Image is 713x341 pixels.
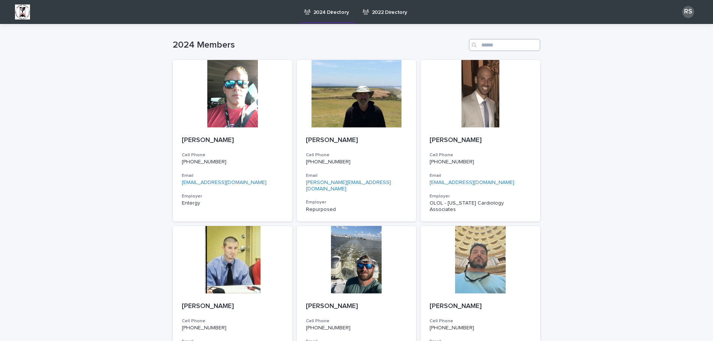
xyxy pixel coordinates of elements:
[173,60,292,221] a: [PERSON_NAME]Cell Phone[PHONE_NUMBER]Email[EMAIL_ADDRESS][DOMAIN_NAME]EmployerEntergy
[15,4,30,19] img: BsxibNoaTPe9uU9VL587
[182,325,226,331] a: [PHONE_NUMBER]
[306,206,407,213] p: Repurposed
[430,159,474,165] a: [PHONE_NUMBER]
[182,200,283,206] p: Entergy
[173,40,466,51] h1: 2024 Members
[430,193,531,199] h3: Employer
[306,152,407,158] h3: Cell Phone
[682,6,694,18] div: RS
[430,152,531,158] h3: Cell Phone
[430,318,531,324] h3: Cell Phone
[430,173,531,179] h3: Email
[430,180,514,185] a: [EMAIL_ADDRESS][DOMAIN_NAME]
[421,60,540,221] a: [PERSON_NAME]Cell Phone[PHONE_NUMBER]Email[EMAIL_ADDRESS][DOMAIN_NAME]EmployerOLOL - [US_STATE] C...
[182,152,283,158] h3: Cell Phone
[430,200,531,213] p: OLOL - [US_STATE] Cardiology Associates
[182,318,283,324] h3: Cell Phone
[430,325,474,331] a: [PHONE_NUMBER]
[306,173,407,179] h3: Email
[182,193,283,199] h3: Employer
[182,136,283,145] p: [PERSON_NAME]
[182,173,283,179] h3: Email
[306,180,391,191] a: [PERSON_NAME][EMAIL_ADDRESS][DOMAIN_NAME]
[297,60,416,221] a: [PERSON_NAME]Cell Phone[PHONE_NUMBER]Email[PERSON_NAME][EMAIL_ADDRESS][DOMAIN_NAME]EmployerRepurp...
[306,318,407,324] h3: Cell Phone
[182,302,283,311] p: [PERSON_NAME]
[306,302,407,311] p: [PERSON_NAME]
[430,136,531,145] p: [PERSON_NAME]
[306,159,351,165] a: [PHONE_NUMBER]
[182,180,267,185] a: [EMAIL_ADDRESS][DOMAIN_NAME]
[306,199,407,205] h3: Employer
[306,136,407,145] p: [PERSON_NAME]
[469,39,540,51] input: Search
[430,302,531,311] p: [PERSON_NAME]
[306,325,351,331] a: [PHONE_NUMBER]
[182,159,226,165] a: [PHONE_NUMBER]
